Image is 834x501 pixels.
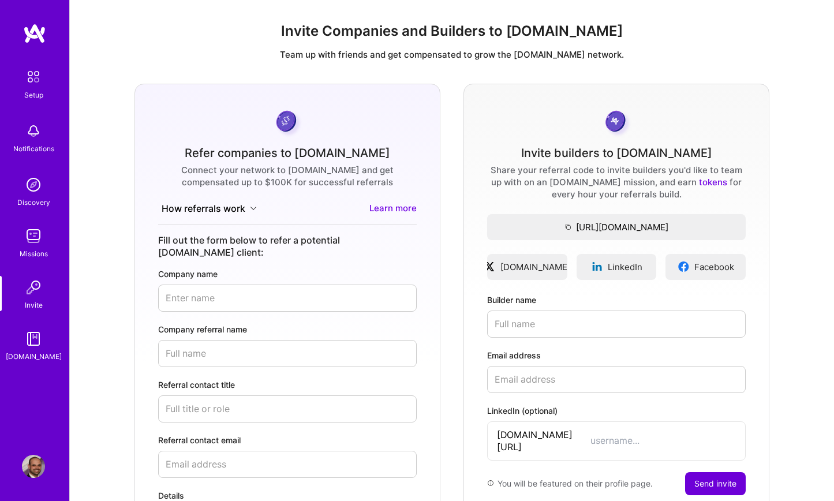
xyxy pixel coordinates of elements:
[158,202,260,215] button: How referrals work
[487,214,746,240] button: [URL][DOMAIN_NAME]
[591,261,603,272] img: linkedinLogo
[497,429,590,453] span: [DOMAIN_NAME][URL]
[158,323,417,335] label: Company referral name
[22,327,45,350] img: guide book
[601,107,632,138] img: grayCoin
[685,472,746,495] button: Send invite
[678,261,690,272] img: facebookLogo
[608,261,642,273] span: LinkedIn
[23,23,46,44] img: logo
[694,261,734,273] span: Facebook
[158,395,417,423] input: Full title or role
[22,225,45,248] img: teamwork
[158,451,417,478] input: Email address
[487,164,746,200] div: Share your referral code to invite builders you'd like to team up with on an [DOMAIN_NAME] missio...
[699,177,727,188] a: tokens
[79,23,825,40] h1: Invite Companies and Builders to [DOMAIN_NAME]
[19,455,48,478] a: User Avatar
[17,196,50,208] div: Discovery
[487,366,746,393] input: Email address
[158,285,417,312] input: Enter name
[22,455,45,478] img: User Avatar
[25,299,43,311] div: Invite
[369,202,417,215] a: Learn more
[487,405,746,417] label: LinkedIn (optional)
[13,143,54,155] div: Notifications
[158,340,417,367] input: Full name
[521,147,712,159] div: Invite builders to [DOMAIN_NAME]
[24,89,43,101] div: Setup
[21,65,46,89] img: setup
[590,435,736,447] input: username...
[487,472,653,495] div: You will be featured on their profile page.
[158,379,417,391] label: Referral contact title
[185,147,390,159] div: Refer companies to [DOMAIN_NAME]
[487,349,746,361] label: Email address
[22,173,45,196] img: discovery
[487,311,746,338] input: Full name
[500,261,570,273] span: [DOMAIN_NAME]
[577,254,657,280] a: LinkedIn
[6,350,62,362] div: [DOMAIN_NAME]
[487,254,567,280] a: [DOMAIN_NAME]
[484,261,496,272] img: xLogo
[22,119,45,143] img: bell
[487,294,746,306] label: Builder name
[272,107,302,138] img: purpleCoin
[158,268,417,280] label: Company name
[665,254,746,280] a: Facebook
[158,434,417,446] label: Referral contact email
[158,164,417,188] div: Connect your network to [DOMAIN_NAME] and get compensated up to $100K for successful referrals
[487,221,746,233] span: [URL][DOMAIN_NAME]
[20,248,48,260] div: Missions
[22,276,45,299] img: Invite
[158,234,417,259] div: Fill out the form below to refer a potential [DOMAIN_NAME] client:
[79,48,825,61] p: Team up with friends and get compensated to grow the [DOMAIN_NAME] network.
